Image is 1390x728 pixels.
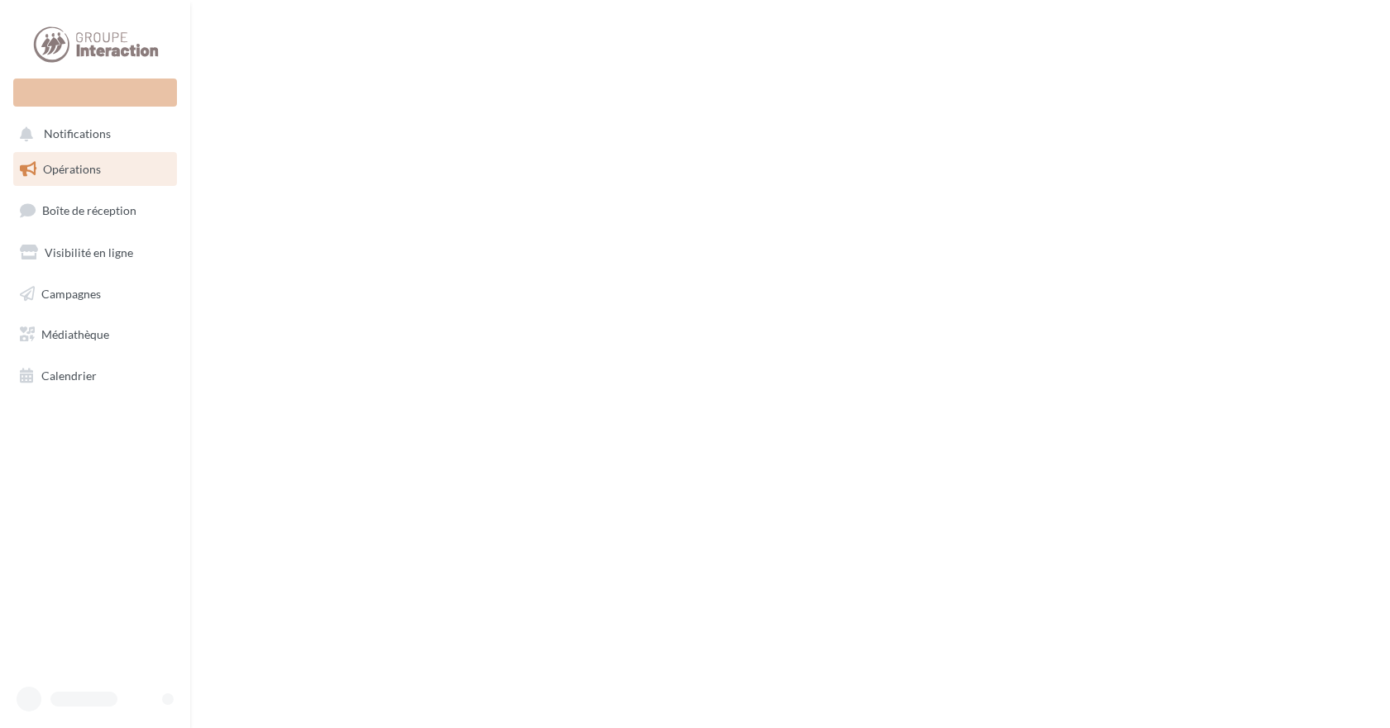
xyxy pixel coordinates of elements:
[44,127,111,141] span: Notifications
[10,317,180,352] a: Médiathèque
[13,79,177,107] div: Nouvelle campagne
[10,277,180,312] a: Campagnes
[41,369,97,383] span: Calendrier
[45,245,133,259] span: Visibilité en ligne
[41,286,101,300] span: Campagnes
[10,359,180,393] a: Calendrier
[10,152,180,187] a: Opérations
[43,162,101,176] span: Opérations
[42,203,136,217] span: Boîte de réception
[10,236,180,270] a: Visibilité en ligne
[10,193,180,228] a: Boîte de réception
[41,327,109,341] span: Médiathèque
